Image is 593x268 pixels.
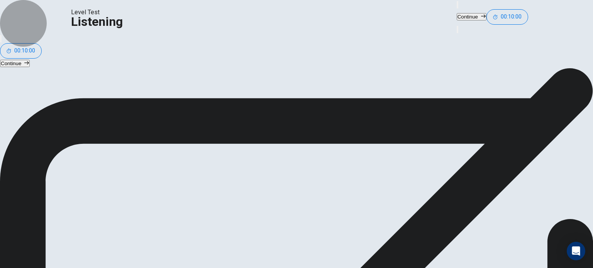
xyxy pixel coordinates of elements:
[457,13,486,20] button: Continue
[71,8,123,17] span: Level Test
[14,48,35,54] span: 00:10:00
[501,14,522,20] span: 00:10:00
[71,17,123,26] h1: Listening
[567,242,585,260] div: Open Intercom Messenger
[486,9,528,25] button: 00:10:00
